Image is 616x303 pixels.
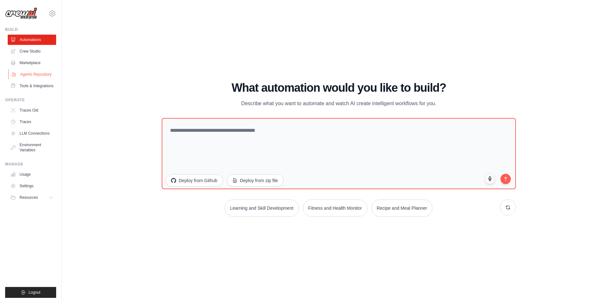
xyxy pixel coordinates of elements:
button: Logout [5,287,56,298]
span: Logout [29,290,40,295]
div: Manage [5,162,56,167]
button: Deploy from Github [166,174,223,187]
p: Describe what you want to automate and watch AI create intelligent workflows for you. [231,99,447,108]
div: Operate [5,97,56,103]
a: LLM Connections [8,128,56,139]
a: Traces Old [8,105,56,115]
h1: What automation would you like to build? [162,81,516,94]
a: Automations [8,35,56,45]
a: Tools & Integrations [8,81,56,91]
div: Build [5,27,56,32]
button: Fitness and Health Monitor [303,199,367,217]
button: Deploy from zip file [227,174,284,187]
a: Agents Repository [8,69,57,80]
a: Marketplace [8,58,56,68]
a: Settings [8,181,56,191]
button: Resources [8,192,56,203]
a: Usage [8,169,56,180]
button: Learning and Skill Development [225,199,299,217]
a: Traces [8,117,56,127]
button: Recipe and Meal Planner [371,199,432,217]
img: Logo [5,7,37,20]
a: Crew Studio [8,46,56,56]
iframe: Chat Widget [584,272,616,303]
a: Environment Variables [8,140,56,155]
span: Resources [20,195,38,200]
